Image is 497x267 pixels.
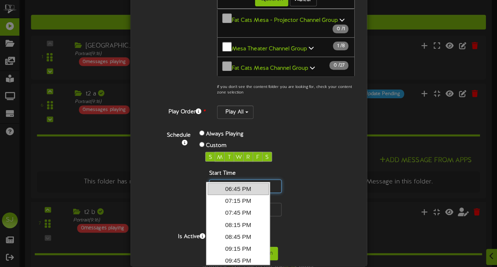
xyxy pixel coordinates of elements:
[206,142,227,150] label: Custom
[217,105,253,119] button: Play All
[209,170,236,177] label: Start Time
[208,195,269,207] a: 07:15 PM
[232,46,307,51] b: Mesa Theater Channel Group
[208,243,269,255] a: 09:15 PM
[228,154,231,160] span: T
[246,154,250,160] span: R
[217,154,223,160] span: M
[333,63,338,68] span: 0
[333,25,348,33] span: / 1
[217,57,355,77] button: Fat Cats Mesa Channel Group 0 /27
[329,61,348,70] span: / 27
[208,183,269,195] a: 06:45 PM
[206,130,244,138] label: Always Playing
[336,26,341,32] span: 0
[232,65,308,71] b: Fat Cats Mesa Channel Group
[208,231,269,243] a: 08:45 PM
[136,230,211,241] label: Is Active
[236,154,242,160] span: W
[209,154,212,160] span: S
[217,37,355,57] button: Mesa Theater Channel Group 1 /8
[208,207,269,219] a: 07:45 PM
[265,154,268,160] span: S
[333,42,348,50] span: / 8
[232,17,338,23] b: Fat Cats Mesa - Projector Channel Group
[208,219,269,231] a: 08:15 PM
[337,43,340,49] span: 1
[167,132,191,138] b: Schedule
[208,255,269,267] a: 09:45 PM
[217,9,355,38] button: Fat Cats Mesa - Projector Channel Group 0 /1
[136,105,211,116] label: Play Order
[256,154,259,160] span: F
